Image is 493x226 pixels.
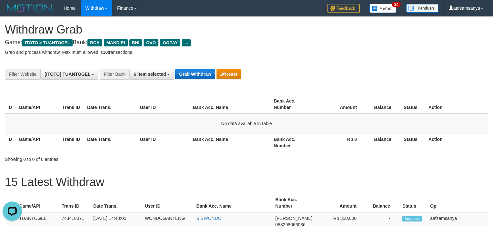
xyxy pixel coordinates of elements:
[60,133,85,152] th: Trans ID
[369,4,397,13] img: Button%20Memo.svg
[87,39,102,46] span: BCA
[5,176,488,189] h1: 15 Latest Withdraw
[406,4,438,13] img: panduan.png
[85,133,137,152] th: Date Trans.
[182,39,191,46] span: ...
[144,39,158,46] span: OVO
[196,216,222,221] a: SISWONDO
[5,133,16,152] th: ID
[160,39,180,46] span: GOPAY
[91,194,142,212] th: Date Trans.
[316,194,366,212] th: Amount
[194,194,273,212] th: Bank Acc. Name
[129,69,174,80] button: 6 item selected
[401,95,426,113] th: Status
[5,39,488,46] h4: Game: Bank:
[129,39,142,46] span: BNI
[16,95,60,113] th: Game/API
[401,133,426,152] th: Status
[392,2,401,7] span: 34
[426,95,488,113] th: Action
[5,194,16,212] th: ID
[175,69,215,79] button: Grab Withdraw
[16,194,59,212] th: Game/API
[16,133,60,152] th: Game/API
[5,3,54,13] img: MOTION_logo.png
[216,69,241,79] button: Reset
[315,95,367,113] th: Amount
[366,194,400,212] th: Balance
[100,69,129,80] div: Filter Bank
[271,133,315,152] th: Bank Acc. Number
[85,95,137,113] th: Date Trans.
[5,69,40,80] div: Filter Website
[5,49,488,55] p: Grab and process withdraw. Maximum allowed is transactions.
[327,4,360,13] img: Feedback.jpg
[40,69,98,80] button: [ITOTO] TUANTOGEL
[142,194,194,212] th: User ID
[137,95,190,113] th: User ID
[190,133,271,152] th: Bank Acc. Name
[5,113,488,133] td: No data available in table
[426,133,488,152] th: Action
[275,216,312,221] span: [PERSON_NAME]
[271,95,315,113] th: Bank Acc. Number
[134,72,166,77] span: 6 item selected
[22,39,73,46] span: ITOTO > TUANTOGEL
[428,194,488,212] th: Op
[3,3,22,22] button: Open LiveChat chat widget
[60,95,85,113] th: Trans ID
[367,95,401,113] th: Balance
[400,194,428,212] th: Status
[5,153,201,162] div: Showing 0 to 0 of 0 entries
[190,95,271,113] th: Bank Acc. Name
[45,72,90,77] span: [ITOTO] TUANTOGEL
[367,133,401,152] th: Balance
[104,39,128,46] span: MANDIRI
[402,216,422,221] span: Accepted
[5,23,488,36] h1: Withdraw Grab
[5,95,16,113] th: ID
[137,133,190,152] th: User ID
[315,133,367,152] th: Rp 0
[273,194,316,212] th: Bank Acc. Number
[103,50,108,55] strong: 10
[59,194,91,212] th: Trans ID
